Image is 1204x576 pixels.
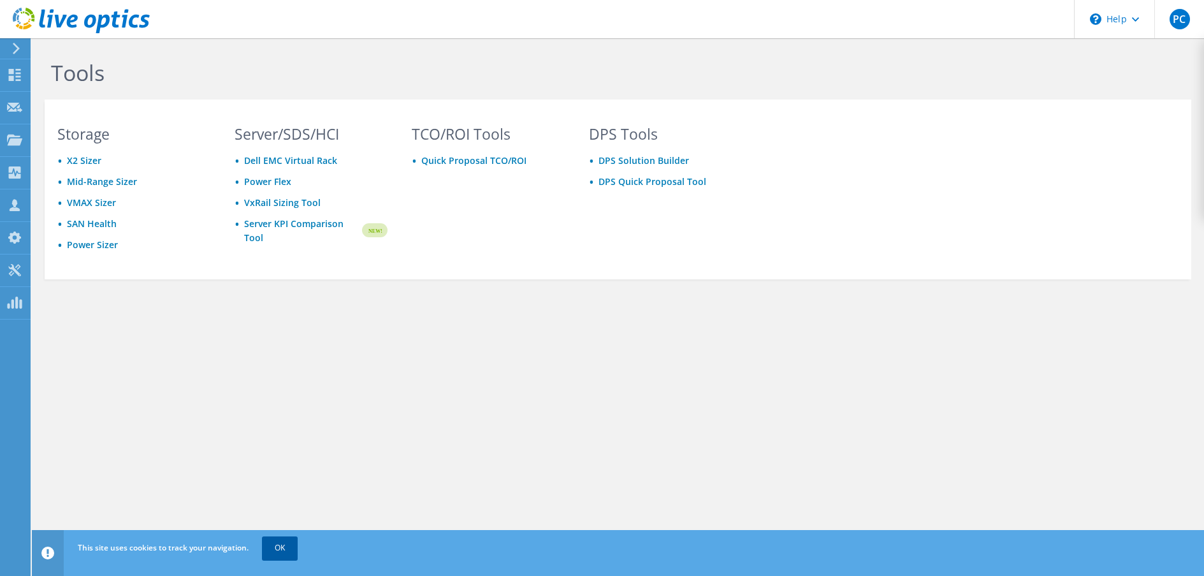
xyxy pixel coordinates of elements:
[244,217,360,245] a: Server KPI Comparison Tool
[67,239,118,251] a: Power Sizer
[360,216,388,246] img: new-badge.svg
[78,542,249,553] span: This site uses cookies to track your navigation.
[262,536,298,559] a: OK
[57,127,210,141] h3: Storage
[589,127,742,141] h3: DPS Tools
[67,175,137,188] a: Mid-Range Sizer
[1090,13,1101,25] svg: \n
[51,59,911,86] h1: Tools
[244,196,321,209] a: VxRail Sizing Tool
[421,154,526,166] a: Quick Proposal TCO/ROI
[598,154,689,166] a: DPS Solution Builder
[244,175,291,188] a: Power Flex
[235,127,388,141] h3: Server/SDS/HCI
[598,175,706,188] a: DPS Quick Proposal Tool
[1170,9,1190,29] span: PC
[67,218,117,230] a: SAN Health
[67,196,116,209] a: VMAX Sizer
[412,127,565,141] h3: TCO/ROI Tools
[244,154,337,166] a: Dell EMC Virtual Rack
[67,154,101,166] a: X2 Sizer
